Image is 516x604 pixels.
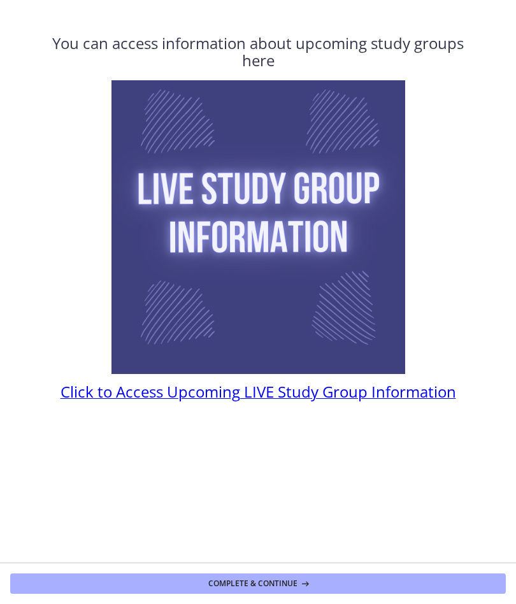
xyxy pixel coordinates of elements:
span: Click to Access Upcoming LIVE Study Group Information [61,381,456,402]
button: Complete & continue [10,573,506,594]
span: You can access information about upcoming study groups here [52,32,464,71]
a: Click to Access Upcoming LIVE Study Group Information [61,387,456,401]
img: Live_Study_Group_Information.png [111,80,405,374]
span: Complete & continue [208,579,297,589]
